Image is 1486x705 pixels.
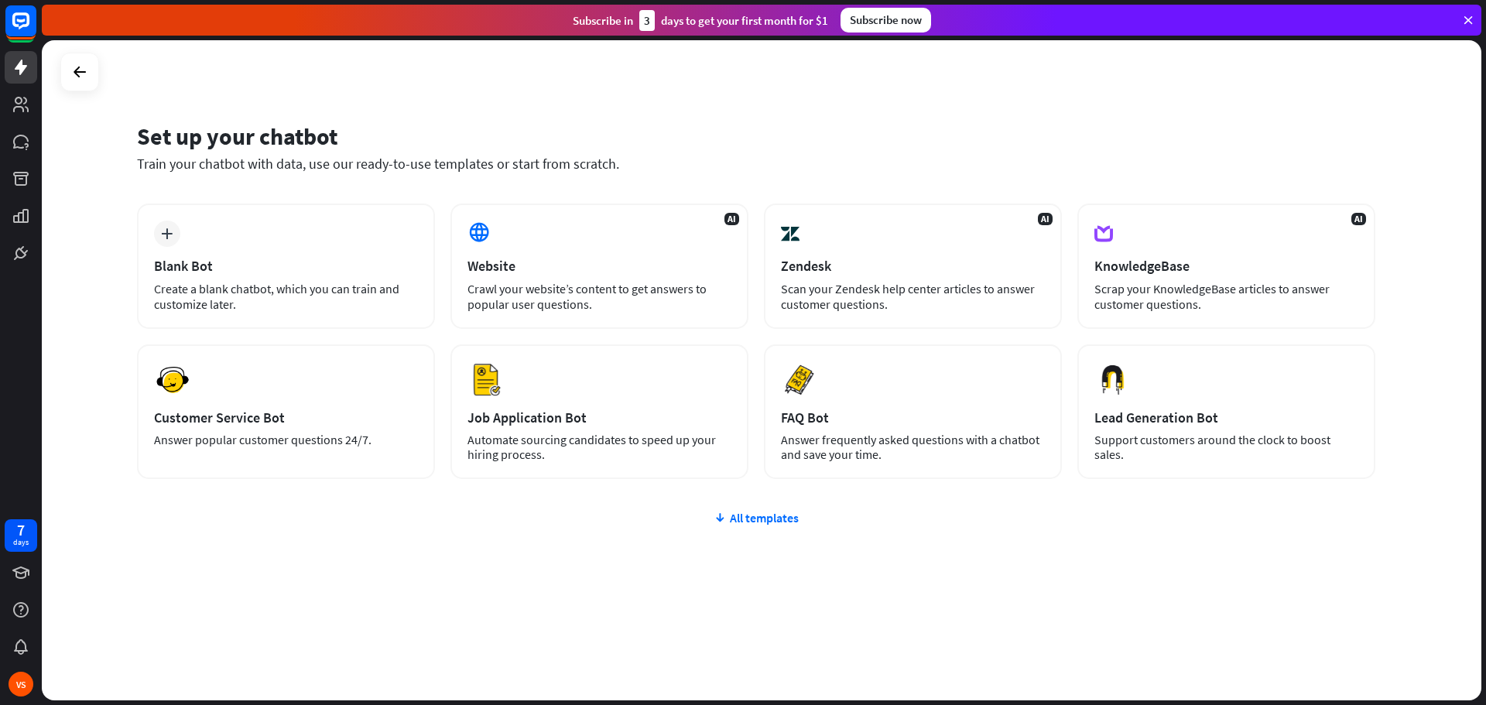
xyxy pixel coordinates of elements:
[154,409,418,426] div: Customer Service Bot
[841,8,931,33] div: Subscribe now
[467,257,731,275] div: Website
[9,672,33,696] div: VS
[137,155,1375,173] div: Train your chatbot with data, use our ready-to-use templates or start from scratch.
[639,10,655,31] div: 3
[1038,213,1053,225] span: AI
[781,409,1045,426] div: FAQ Bot
[1094,409,1358,426] div: Lead Generation Bot
[1094,433,1358,462] div: Support customers around the clock to boost sales.
[467,409,731,426] div: Job Application Bot
[1351,213,1366,225] span: AI
[5,519,37,552] a: 7 days
[724,213,739,225] span: AI
[573,10,828,31] div: Subscribe in days to get your first month for $1
[161,228,173,239] i: plus
[154,257,418,275] div: Blank Bot
[1094,257,1358,275] div: KnowledgeBase
[17,523,25,537] div: 7
[154,433,418,447] div: Answer popular customer questions 24/7.
[781,257,1045,275] div: Zendesk
[1094,281,1358,312] div: Scrap your KnowledgeBase articles to answer customer questions.
[137,121,1375,151] div: Set up your chatbot
[13,537,29,548] div: days
[137,510,1375,525] div: All templates
[781,433,1045,462] div: Answer frequently asked questions with a chatbot and save your time.
[467,281,731,312] div: Crawl your website’s content to get answers to popular user questions.
[781,281,1045,312] div: Scan your Zendesk help center articles to answer customer questions.
[154,281,418,312] div: Create a blank chatbot, which you can train and customize later.
[467,433,731,462] div: Automate sourcing candidates to speed up your hiring process.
